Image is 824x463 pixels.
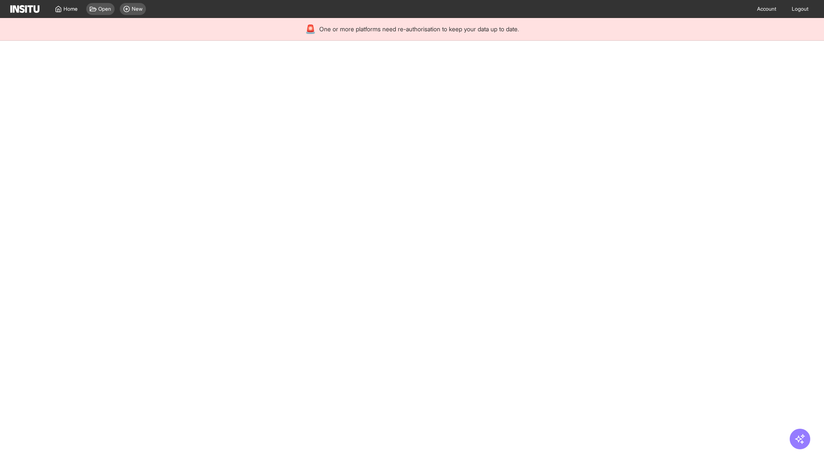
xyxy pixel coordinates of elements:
[64,6,78,12] span: Home
[98,6,111,12] span: Open
[305,23,316,35] div: 🚨
[319,25,519,33] span: One or more platforms need re-authorisation to keep your data up to date.
[132,6,142,12] span: New
[10,5,39,13] img: Logo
